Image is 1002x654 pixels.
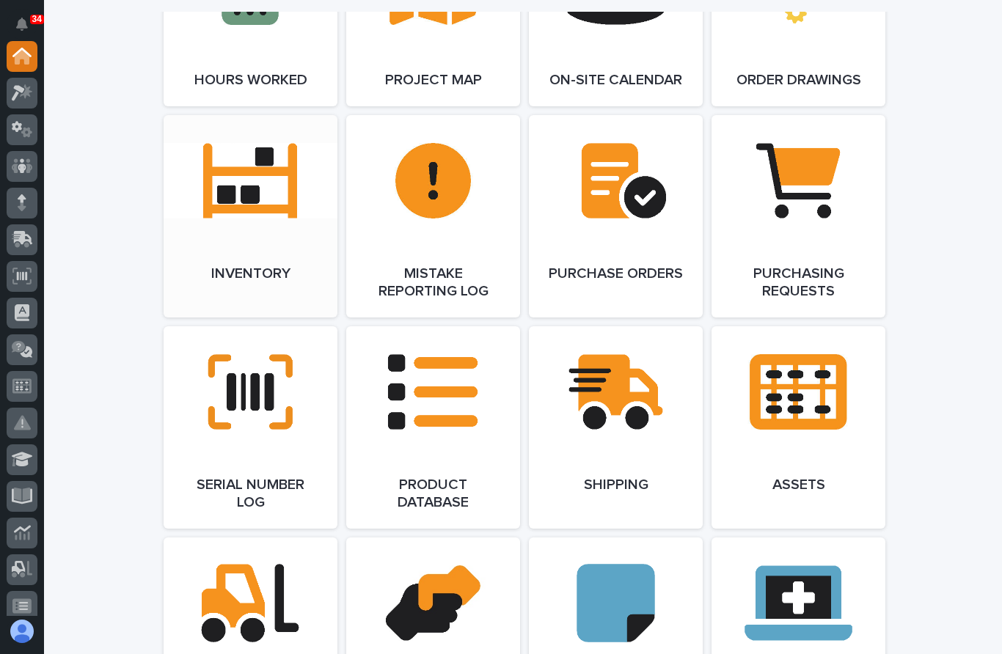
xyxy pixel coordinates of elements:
a: Shipping [529,326,703,529]
a: Mistake Reporting Log [346,115,520,317]
div: Notifications34 [18,18,37,41]
a: Product Database [346,326,520,529]
a: Assets [712,326,885,529]
a: Serial Number Log [164,326,337,529]
p: 34 [32,14,42,24]
button: users-avatar [7,616,37,647]
a: Purchasing Requests [712,115,885,317]
a: Purchase Orders [529,115,703,317]
button: Notifications [7,9,37,40]
a: Inventory [164,115,337,317]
